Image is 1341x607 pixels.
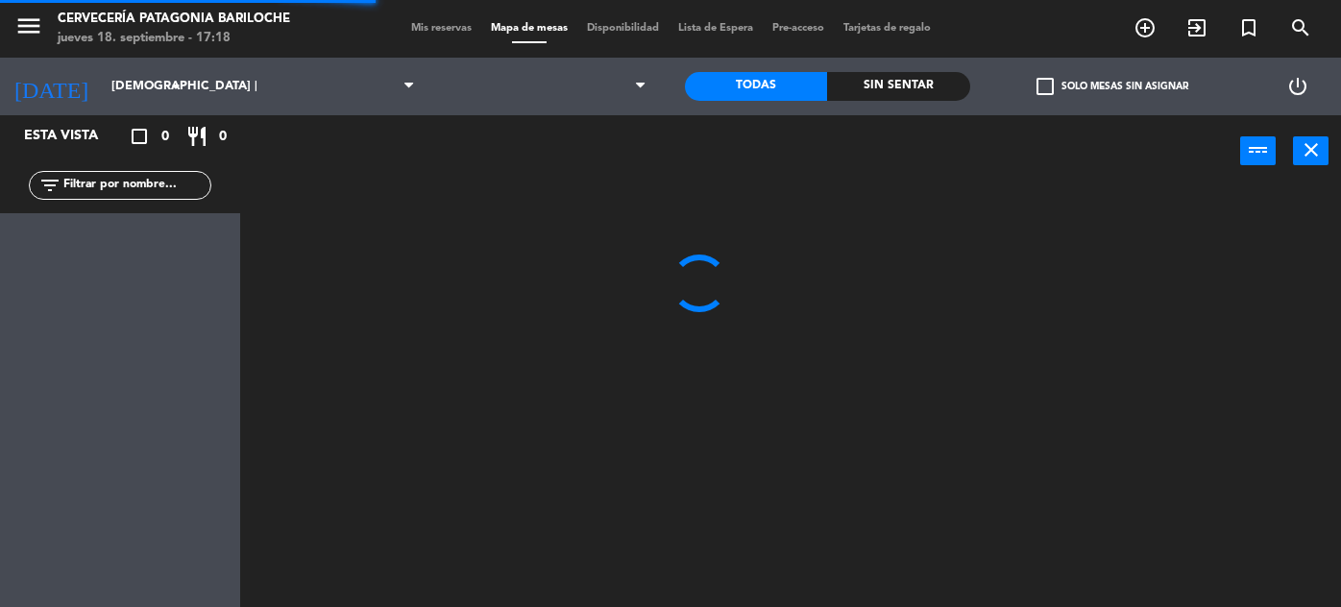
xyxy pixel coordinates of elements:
[577,23,669,34] span: Disponibilidad
[1300,138,1323,161] i: close
[128,125,151,148] i: crop_square
[763,23,834,34] span: Pre-acceso
[61,175,210,196] input: Filtrar por nombre...
[481,23,577,34] span: Mapa de mesas
[38,174,61,197] i: filter_list
[14,12,43,40] i: menu
[669,23,763,34] span: Lista de Espera
[10,125,138,148] div: Esta vista
[58,29,290,48] div: jueves 18. septiembre - 17:18
[1293,136,1329,165] button: close
[185,125,208,148] i: restaurant
[164,75,187,98] i: arrow_drop_down
[1036,78,1188,95] label: Solo mesas sin asignar
[219,126,227,148] span: 0
[14,12,43,47] button: menu
[1185,16,1208,39] i: exit_to_app
[1240,136,1276,165] button: power_input
[402,23,481,34] span: Mis reservas
[827,72,969,101] div: Sin sentar
[1237,16,1260,39] i: turned_in_not
[685,72,827,101] div: Todas
[834,23,940,34] span: Tarjetas de regalo
[58,10,290,29] div: Cervecería Patagonia Bariloche
[1247,138,1270,161] i: power_input
[1036,78,1054,95] span: check_box_outline_blank
[1134,16,1157,39] i: add_circle_outline
[161,126,169,148] span: 0
[1286,75,1309,98] i: power_settings_new
[1289,16,1312,39] i: search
